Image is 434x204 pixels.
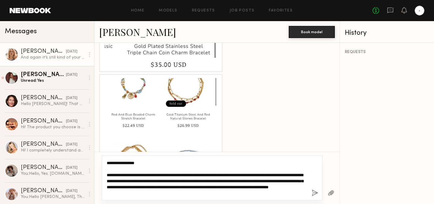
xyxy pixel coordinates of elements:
a: Job Posts [230,9,255,13]
div: And again it’s still kind of your choice. If there is any piece that you want me to promote then ... [21,55,85,60]
div: [DATE] [66,142,77,148]
div: [PERSON_NAME] [21,118,66,124]
div: [PERSON_NAME] [21,142,66,148]
div: [DATE] [66,95,77,101]
div: Hello [PERSON_NAME]! That would be lovely! :) thank you. Do you already have a creative brief? Sc... [21,101,85,107]
span: Messages [5,28,37,35]
a: [PERSON_NAME] [99,25,176,38]
div: History [345,30,429,37]
a: Favorites [269,9,293,13]
div: Unread: Yes [21,78,85,84]
a: Models [159,9,177,13]
a: Home [131,9,145,13]
div: [DATE] [66,49,77,55]
a: Book model [289,29,335,34]
div: [PERSON_NAME] [21,95,66,101]
div: You: Hello, Yes. [DOMAIN_NAME] Thank you [21,171,85,177]
div: You: Hello [PERSON_NAME], Thank you very much for your kind response. We would be delighted to pr... [21,194,85,200]
a: Requests [192,9,215,13]
div: [DATE] [66,188,77,194]
div: REQUESTS [345,50,429,54]
div: [PERSON_NAME] [21,49,66,55]
div: Hi! The product you choose is fine, I like all the products in general, no problem! [21,124,85,130]
div: [DATE] [66,72,77,78]
div: Hi! I completely understand about the limited quantities. Since I typically reserve collaboration... [21,148,85,153]
div: [PERSON_NAME] [21,188,66,194]
div: [PERSON_NAME] [21,165,66,171]
div: [DATE] [66,119,77,124]
button: Book model [289,26,335,38]
div: [PERSON_NAME] [21,72,66,78]
div: [DATE] [66,165,77,171]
